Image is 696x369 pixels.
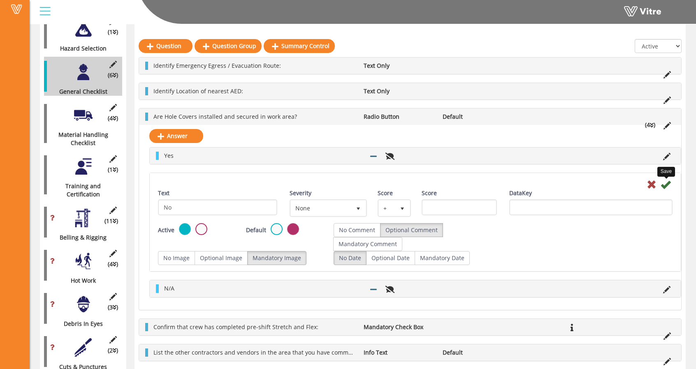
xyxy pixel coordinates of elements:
div: Training and Certification [44,182,116,198]
span: (1 ) [108,28,118,36]
div: General Checklist [44,88,116,96]
label: Score [378,189,393,197]
li: (4 ) [641,121,659,129]
label: Optional Image [195,251,248,265]
li: Text Only [360,87,438,95]
label: Optional Date [366,251,415,265]
a: Summary Control [264,39,335,53]
span: Identify Location of nearest AED: [153,87,243,95]
span: List the other contractors and vendors in the area that you have communicated to about your work ... [153,348,439,356]
label: No Image [158,251,195,265]
a: Question [139,39,193,53]
label: Default [246,226,266,234]
span: + [379,201,395,215]
li: Radio Button [360,113,438,121]
label: Mandatory Date [415,251,470,265]
label: Mandatory Image [247,251,306,265]
a: Answer [149,129,203,143]
span: select [351,201,366,215]
div: Save [657,167,675,176]
span: Identify Emergency Egress / Evacuation Route: [153,62,281,69]
label: No Date [334,251,367,265]
label: Active [158,226,174,234]
div: Debris In Eyes [44,320,116,328]
label: Mandatory Comment [333,237,402,251]
span: select [395,201,410,215]
div: Material Handling Checklist [44,131,116,147]
label: DataKey [509,189,532,197]
span: Confirm that crew has completed pre-shift Stretch and Flex: [153,323,318,331]
label: Optional Comment [380,223,443,237]
span: Yes [164,152,174,159]
li: Mandatory Check Box [360,323,438,331]
span: (4 ) [108,114,118,122]
label: Severity [290,189,311,197]
label: Text [158,189,169,197]
span: (2 ) [108,346,118,355]
span: N/A [164,284,174,292]
li: Default [438,348,517,357]
div: Hot Work [44,277,116,285]
li: Info Text [360,348,438,357]
li: Default [438,113,517,121]
div: Belling & Rigging [44,233,116,242]
span: (4 ) [108,260,118,268]
span: (6 ) [108,71,118,79]
span: (1 ) [108,166,118,174]
label: No Comment [334,223,380,237]
label: Score [422,189,437,197]
div: Hazard Selection [44,44,116,53]
span: Are Hole Covers installed and secured in work area? [153,113,297,120]
span: (3 ) [108,303,118,311]
span: (11 ) [104,217,118,225]
li: Text Only [360,62,438,70]
span: None [291,201,351,215]
a: Question Group [195,39,262,53]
